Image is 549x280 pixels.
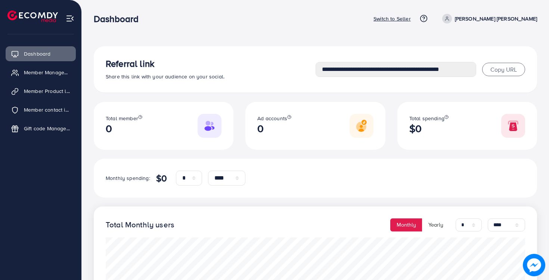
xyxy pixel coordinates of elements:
span: Share this link with your audience on your social. [106,73,224,80]
a: Member contact information [6,102,76,117]
h3: Dashboard [94,13,145,24]
span: Member contact information [24,106,70,113]
a: Dashboard [6,46,76,61]
img: menu [66,14,74,23]
span: Gift code Management [24,125,70,132]
span: Ad accounts [257,115,287,122]
button: Yearly [422,218,450,231]
a: Member Product links [6,84,76,99]
img: Responsive image [501,114,525,138]
span: Member Management [24,69,70,76]
h4: Total Monthly users [106,220,174,230]
p: Switch to Seller [373,14,411,23]
img: Responsive image [198,114,221,138]
a: Member Management [6,65,76,80]
h2: $0 [409,122,449,135]
img: logo [7,10,58,22]
h3: Referral link [106,58,316,69]
button: Monthly [390,218,422,231]
span: Total member [106,115,138,122]
span: Copy URL [490,65,517,74]
span: Dashboard [24,50,50,57]
h2: 0 [257,122,291,135]
img: Responsive image [350,114,373,138]
h2: 0 [106,122,142,135]
button: Copy URL [482,63,525,76]
p: [PERSON_NAME] [PERSON_NAME] [455,14,537,23]
a: Gift code Management [6,121,76,136]
p: Monthly spending: [106,174,150,183]
span: Total spending [409,115,444,122]
span: Member Product links [24,87,70,95]
a: [PERSON_NAME] [PERSON_NAME] [439,14,537,24]
h4: $0 [156,173,167,184]
img: image [523,254,545,276]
